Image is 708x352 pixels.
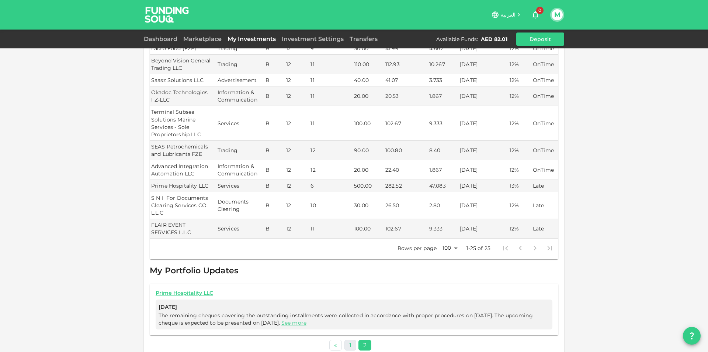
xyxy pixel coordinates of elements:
[458,55,508,74] td: [DATE]
[150,180,216,192] td: Prime Hospitality LLC
[150,192,216,219] td: S N I For Documents Clearing Services CO. L.L.C
[683,327,701,345] button: question
[285,106,309,140] td: 12
[264,74,285,86] td: B
[216,74,264,86] td: Advertisement
[264,219,285,239] td: B
[531,192,558,219] td: Late
[508,192,531,219] td: 12%
[528,7,543,22] button: 0
[384,74,428,86] td: 41.07
[398,245,437,252] p: Rows per page
[458,141,508,160] td: [DATE]
[216,86,264,106] td: Information & Commuication
[481,35,507,43] div: AED 82.01
[531,86,558,106] td: OnTime
[353,86,384,106] td: 20.00
[285,55,309,74] td: 12
[150,106,216,140] td: Terminal Subsea Solutions Marine Services - Sole Proprietorship LLC
[508,106,531,140] td: 12%
[347,35,381,42] a: Transfers
[428,86,458,106] td: 1.867
[150,74,216,86] td: Saasz Solutions LLC
[216,219,264,239] td: Services
[384,55,428,74] td: 112.93
[536,7,544,14] span: 0
[501,11,516,18] span: العربية
[531,160,558,180] td: OnTime
[508,74,531,86] td: 12%
[428,106,458,140] td: 9.333
[344,340,356,351] a: 1
[216,55,264,74] td: Trading
[150,42,216,55] td: Lacto Food (FZE)
[353,74,384,86] td: 40.00
[508,160,531,180] td: 12%
[458,106,508,140] td: [DATE]
[428,219,458,239] td: 9.333
[216,141,264,160] td: Trading
[466,245,491,252] p: 1-25 of 25
[384,86,428,106] td: 20.53
[264,106,285,140] td: B
[353,106,384,140] td: 100.00
[458,42,508,55] td: [DATE]
[353,192,384,219] td: 30.00
[285,180,309,192] td: 12
[531,219,558,239] td: Late
[285,42,309,55] td: 12
[531,55,558,74] td: OnTime
[279,35,347,42] a: Investment Settings
[428,180,458,192] td: 47.083
[285,74,309,86] td: 12
[552,9,563,20] button: M
[264,141,285,160] td: B
[458,86,508,106] td: [DATE]
[150,141,216,160] td: SEAS Petrochemicals and Lubricants FZE
[264,160,285,180] td: B
[384,141,428,160] td: 100.80
[353,42,384,55] td: 50.00
[309,160,353,180] td: 12
[329,340,342,351] a: Previous
[285,192,309,219] td: 12
[216,42,264,55] td: Trading
[285,160,309,180] td: 12
[384,42,428,55] td: 41.99
[159,312,533,326] span: The remaining cheques covering the outstanding installments were collected in accordance with pro...
[334,342,337,349] span: «
[281,319,306,326] a: See more
[531,74,558,86] td: OnTime
[384,106,428,140] td: 102.67
[216,106,264,140] td: Services
[309,141,353,160] td: 12
[309,192,353,219] td: 10
[508,55,531,74] td: 12%
[458,192,508,219] td: [DATE]
[531,106,558,140] td: OnTime
[428,160,458,180] td: 1.867
[428,141,458,160] td: 8.40
[436,35,478,43] div: Available Funds :
[384,160,428,180] td: 22.40
[531,141,558,160] td: OnTime
[531,42,558,55] td: OnTime
[384,192,428,219] td: 26.50
[428,74,458,86] td: 3.733
[508,180,531,192] td: 13%
[440,243,460,253] div: 100
[285,86,309,106] td: 12
[508,42,531,55] td: 12%
[150,86,216,106] td: Okadoc Technologies FZ-LLC
[508,86,531,106] td: 12%
[458,160,508,180] td: [DATE]
[353,55,384,74] td: 110.00
[309,219,353,239] td: 11
[150,55,216,74] td: Beyond Vision General Trading LLC
[216,192,264,219] td: Documents Clearing
[144,35,180,42] a: Dashboard
[150,266,238,276] span: My Portfolio Updates
[159,303,549,312] span: [DATE]
[264,192,285,219] td: B
[458,180,508,192] td: [DATE]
